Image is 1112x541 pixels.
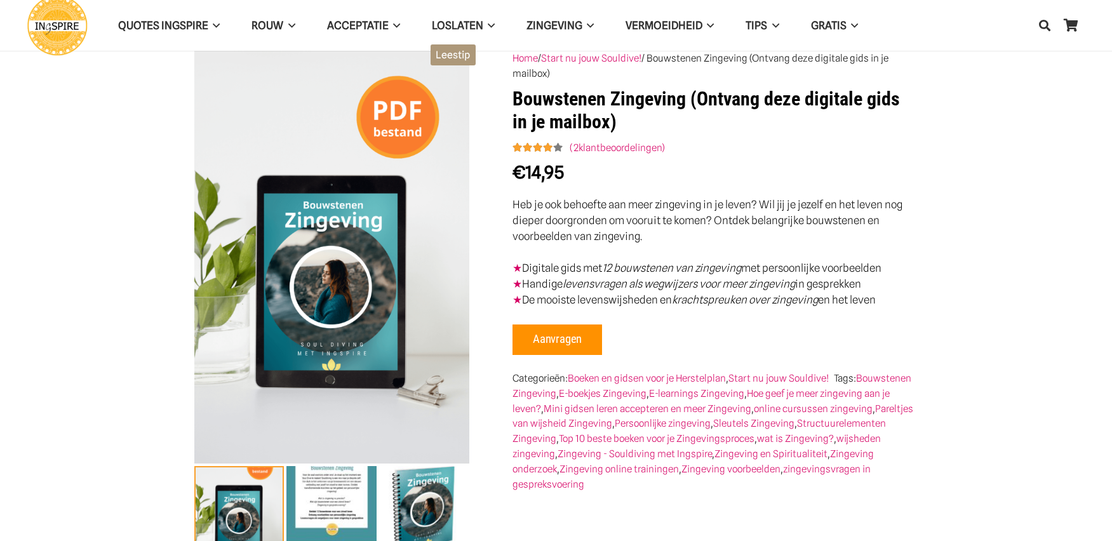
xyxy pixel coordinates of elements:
[389,10,400,41] span: Acceptatie Menu
[730,10,794,42] a: TIPSTIPS Menu
[483,10,495,41] span: Loslaten Menu
[432,19,483,32] span: Loslaten
[194,51,469,464] img: Wat is zingeving? Wat zijn de belangrijkste bouwstenen van Zingeving? Wat zijn voorbeelden van Zi...
[512,142,565,153] div: Gewaardeerd 4.00 uit 5
[512,293,522,306] span: ★
[512,260,918,308] p: Digitale gids met met persoonlijke voorbeelden Handige in gesprekken De mooiste levenswijsheden e...
[702,10,714,41] span: VERMOEIDHEID Menu
[512,463,871,490] a: zingevingsvragen in gespreksvoering
[512,262,522,274] span: ★
[728,372,829,384] a: Start nu jouw Souldive!
[847,10,858,41] span: GRATIS Menu
[512,324,602,355] button: Aanvragen
[512,372,911,399] a: Bouwstenen Zingeving
[1032,10,1057,41] a: Zoeken
[558,448,712,460] a: Zingeving - Souldiving met Ingspire
[672,293,818,306] em: krachtspreuken over zingeving
[118,19,208,32] span: QUOTES INGSPIRE
[811,19,847,32] span: GRATIS
[102,10,236,42] a: QUOTES INGSPIREQUOTES INGSPIRE Menu
[544,403,751,415] a: Mini gidsen leren accepteren en meer Zingeving
[541,52,641,64] a: Start nu jouw Souldive!
[570,142,665,154] a: (2klantbeoordelingen)
[512,162,525,182] span: €
[512,88,918,133] h1: Bouwstenen Zingeving (Ontvang deze digitale gids in je mailbox)
[568,372,726,384] a: Boeken en gidsen voor je Herstelplan
[511,10,610,42] a: ZingevingZingeving Menu
[236,10,311,42] a: ROUWROUW Menu
[512,387,890,415] a: Hoe geef je meer zingeving aan je leven?
[512,277,522,290] span: ★
[208,10,220,41] span: QUOTES INGSPIRE Menu
[416,10,511,42] a: LoslatenLoslaten Menu
[559,387,646,399] a: E-boekjes Zingeving
[251,19,283,32] span: ROUW
[582,10,594,41] span: Zingeving Menu
[746,19,767,32] span: TIPS
[512,51,918,81] nav: Breadcrumb
[610,10,730,42] a: VERMOEIDHEIDVERMOEIDHEID Menu
[526,19,582,32] span: Zingeving
[512,162,564,182] bdi: 14,95
[512,448,874,475] a: Zingeving onderzoek
[559,463,679,475] a: Zingeving online trainingen
[512,142,554,153] span: Gewaardeerd op 5 gebaseerd op klantbeoordelingen
[573,142,579,154] span: 2
[615,417,711,429] a: Persoonlijke zingeving
[767,10,779,41] span: TIPS Menu
[754,403,873,415] a: online cursussen zingeving
[311,10,416,42] a: AcceptatieAcceptatie Menu
[714,448,827,460] a: Zingeving en Spiritualiteit
[681,463,780,475] a: Zingeving voorbeelden
[795,10,874,42] a: GRATISGRATIS Menu
[563,277,795,290] em: levensvragen als wegwijzers voor meer zingeving
[283,10,295,41] span: ROUW Menu
[713,417,794,429] a: Sleutels Zingeving
[626,19,702,32] span: VERMOEIDHEID
[559,432,754,444] a: Top 10 beste boeken voor je Zingevingsproces
[512,372,832,384] span: Categorieën: ,
[512,52,538,64] a: Home
[327,19,389,32] span: Acceptatie
[512,372,913,490] span: Tags: , , , , , , , , , , , , , , , , , ,
[757,432,834,444] a: wat is Zingeving?
[512,197,918,244] p: Heb je ook behoefte aan meer zingeving in je leven? Wil jij je jezelf en het leven nog dieper doo...
[649,387,744,399] a: E-learnings Zingeving
[602,262,741,274] em: 12 bouwstenen van zingeving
